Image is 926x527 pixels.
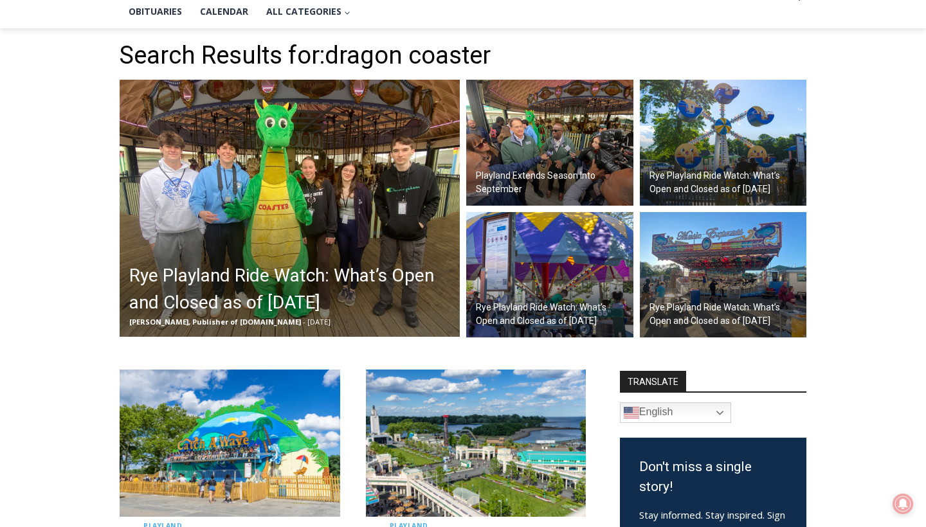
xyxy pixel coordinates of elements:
img: (PHOTO: A bird's eye view on Rye Playland. File photo 2024. Credit: Alex Lee.) [366,370,586,516]
a: Rye Playland Ride Watch: What’s Open and Closed as of [DATE] [PERSON_NAME], Publisher of [DOMAIN_... [120,80,460,337]
img: (PHOTO: MyRye.com interns from Rye High School with Coaster the Dragon during a Playland Park med... [120,80,460,337]
h2: Rye Playland Ride Watch: What’s Open and Closed as of [DATE] [649,301,804,328]
a: Intern @ [DOMAIN_NAME] [309,125,623,160]
img: en [624,405,639,420]
div: "[PERSON_NAME] and I covered the [DATE] Parade, which was a really eye opening experience as I ha... [325,1,608,125]
h2: Rye Playland Ride Watch: What’s Open and Closed as of [DATE] [129,262,457,316]
span: [PERSON_NAME], Publisher of [DOMAIN_NAME] [129,317,301,326]
img: (PHOTO: Westchester County Executive Ken Jenkins speaks with local media during a Playland Park w... [466,80,633,206]
span: Intern @ [DOMAIN_NAME] [336,128,596,157]
h2: Playland Extends Season Into September [476,169,630,196]
strong: TRANSLATE [620,371,686,391]
img: (PHOTO: The Motorcycle Jump ride in the Kiddyland section of Rye Playland. File photo 2024. Credi... [466,212,633,338]
a: Rye Playland Ride Watch: What’s Open and Closed as of [DATE] [640,80,807,206]
a: Rye Playland Ride Watch: What’s Open and Closed as of [DATE] [466,212,633,338]
a: Rye Playland Ride Watch: What’s Open and Closed as of [DATE] [640,212,807,338]
h3: Don't miss a single story! [639,457,787,497]
a: Playland Extends Season Into September [466,80,633,206]
span: - [303,317,305,326]
span: [DATE] [307,317,331,326]
img: (PHOTO: The Music Express ride at Rye Playland. File photo.) [640,212,807,338]
img: (PHOTO: The Catch A Wave ride at Rye Playland. File photo 2024. Credit: Alex Lee.) [120,370,340,516]
img: (PHOTO: The Sun & Moon ride at Kiddyland in Rye Playland. File photo 2024. Credit: Alex Lee.) [640,80,807,206]
h2: Rye Playland Ride Watch: What’s Open and Closed as of [DATE] [649,169,804,196]
h2: Rye Playland Ride Watch: What’s Open and Closed as of [DATE] [476,301,630,328]
a: English [620,402,731,423]
h1: Search Results for: [120,41,806,71]
span: dragon coaster [325,41,491,69]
